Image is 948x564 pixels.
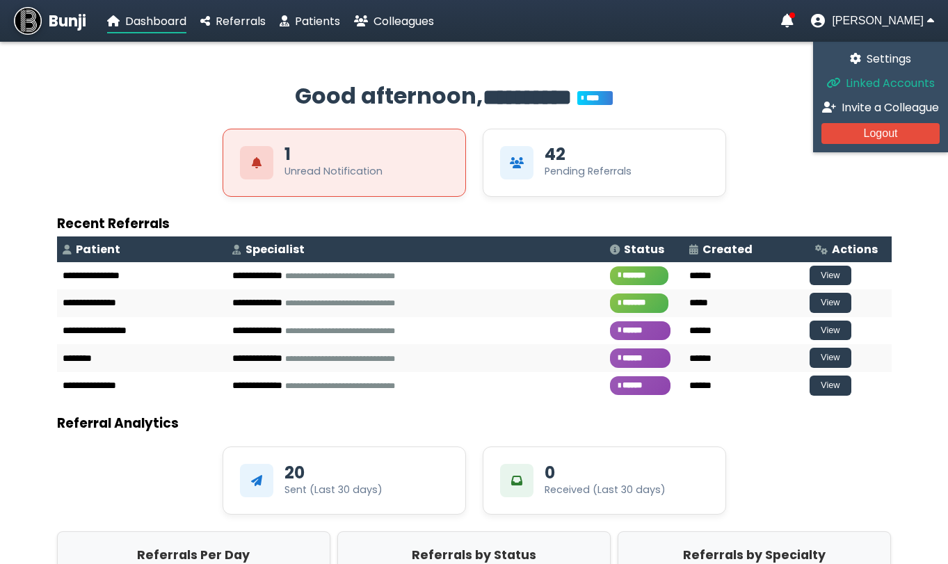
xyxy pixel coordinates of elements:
[57,413,892,433] h3: Referral Analytics
[284,146,291,163] div: 1
[14,7,42,35] img: Bunji Dental Referral Management
[49,10,86,33] span: Bunji
[483,446,726,515] div: 0Received (Last 30 days)
[57,236,227,262] th: Patient
[57,213,892,234] h3: Recent Referrals
[810,236,891,262] th: Actions
[223,129,466,197] div: View Unread Notifications
[781,14,794,28] a: Notifications
[811,14,934,28] button: User menu
[821,123,940,144] button: Logout
[227,236,604,262] th: Specialist
[810,376,851,396] button: View
[107,13,186,30] a: Dashboard
[577,91,613,105] span: You’re on Plus!
[280,13,340,30] a: Patients
[846,75,935,91] span: Linked Accounts
[14,7,86,35] a: Bunji
[545,164,632,179] div: Pending Referrals
[295,13,340,29] span: Patients
[545,483,666,497] div: Received (Last 30 days)
[125,13,186,29] span: Dashboard
[821,99,940,116] a: Invite a Colleague
[223,446,466,515] div: 20Sent (Last 30 days)
[61,546,326,564] h2: Referrals Per Day
[810,293,851,313] button: View
[284,465,305,481] div: 20
[867,51,911,67] span: Settings
[810,348,851,368] button: View
[284,164,383,179] div: Unread Notification
[373,13,434,29] span: Colleagues
[545,146,565,163] div: 42
[842,99,939,115] span: Invite a Colleague
[216,13,266,29] span: Referrals
[684,236,810,262] th: Created
[821,50,940,67] a: Settings
[483,129,726,197] div: View Pending Referrals
[821,74,940,92] a: Linked Accounts
[810,266,851,286] button: View
[832,15,924,27] span: [PERSON_NAME]
[604,236,684,262] th: Status
[622,546,887,564] h2: Referrals by Specialty
[354,13,434,30] a: Colleagues
[284,483,383,497] div: Sent (Last 30 days)
[864,127,898,139] span: Logout
[545,465,555,481] div: 0
[342,546,606,564] h2: Referrals by Status
[200,13,266,30] a: Referrals
[810,321,851,341] button: View
[57,79,892,115] h2: Good afternoon,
